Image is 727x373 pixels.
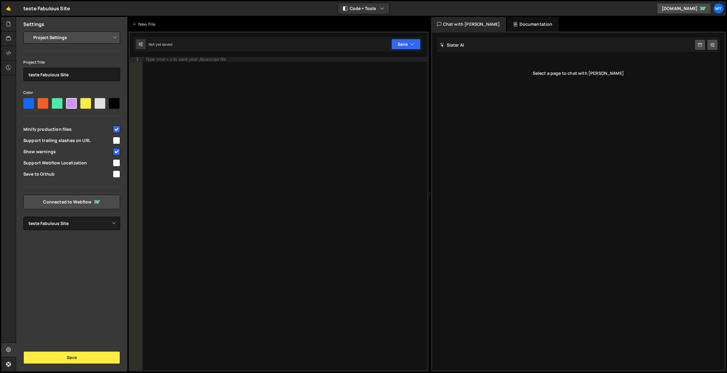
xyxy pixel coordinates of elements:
[1,1,16,16] a: 🤙
[23,149,112,155] span: Show warnings
[437,61,720,85] div: Select a page to chat with [PERSON_NAME]
[23,5,70,12] div: teste Fabulous Site
[23,68,120,81] input: Project name
[338,3,389,14] button: Code + Tools
[146,57,227,61] div: Type cmd + s to save your Javascript file.
[713,3,724,14] a: My
[23,59,45,65] label: Project Title
[149,42,172,47] div: Not yet saved
[132,21,158,27] div: New File
[431,17,506,31] div: Chat with [PERSON_NAME]
[440,42,464,48] h2: Slater AI
[23,137,112,144] span: Support trailing slashes on URL
[23,160,112,166] span: Support Webflow Localization
[23,21,44,28] h2: Settings
[391,39,421,50] button: Save
[657,3,711,14] a: [DOMAIN_NAME]
[23,351,120,364] button: Save
[23,126,112,132] span: Minify production files
[23,195,120,209] a: Connected to Webflow
[23,171,112,177] span: Save to Github
[130,57,143,62] div: 1
[507,17,558,31] div: Documentation
[23,90,33,96] label: Color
